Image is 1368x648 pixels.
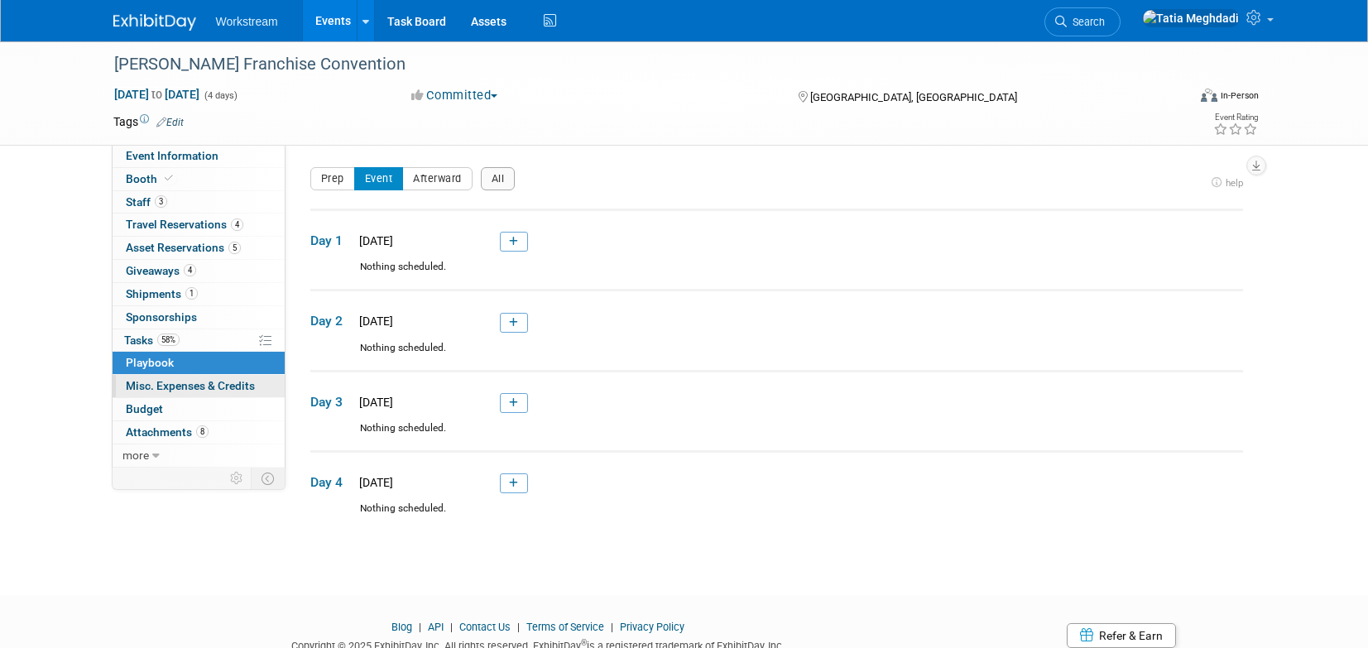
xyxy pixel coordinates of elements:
[113,113,184,130] td: Tags
[310,341,1243,370] div: Nothing scheduled.
[108,50,1162,79] div: [PERSON_NAME] Franchise Convention
[126,287,198,300] span: Shipments
[126,425,209,439] span: Attachments
[391,621,412,633] a: Blog
[113,329,285,352] a: Tasks58%
[1201,89,1217,102] img: Format-Inperson.png
[526,621,604,633] a: Terms of Service
[354,167,404,190] button: Event
[113,283,285,305] a: Shipments1
[126,241,241,254] span: Asset Reservations
[126,379,255,392] span: Misc. Expenses & Credits
[310,393,352,411] span: Day 3
[1220,89,1259,102] div: In-Person
[354,234,393,247] span: [DATE]
[124,334,180,347] span: Tasks
[428,621,444,633] a: API
[446,621,457,633] span: |
[203,90,238,101] span: (4 days)
[216,15,278,28] span: Workstream
[1142,9,1240,27] img: Tatia Meghdadi
[415,621,425,633] span: |
[354,314,393,328] span: [DATE]
[126,149,218,162] span: Event Information
[354,476,393,489] span: [DATE]
[113,168,285,190] a: Booth
[184,264,196,276] span: 4
[1089,86,1260,111] div: Event Format
[113,145,285,167] a: Event Information
[149,88,165,101] span: to
[113,398,285,420] a: Budget
[122,449,149,462] span: more
[223,468,252,489] td: Personalize Event Tab Strip
[113,375,285,397] a: Misc. Expenses & Credits
[113,444,285,467] a: more
[581,638,587,647] sup: ®
[310,473,352,492] span: Day 4
[126,264,196,277] span: Giveaways
[157,334,180,346] span: 58%
[310,167,355,190] button: Prep
[231,218,243,231] span: 4
[126,310,197,324] span: Sponsorships
[310,260,1243,289] div: Nothing scheduled.
[310,232,352,250] span: Day 1
[620,621,684,633] a: Privacy Policy
[126,218,243,231] span: Travel Reservations
[126,356,174,369] span: Playbook
[196,425,209,438] span: 8
[1044,7,1121,36] a: Search
[607,621,617,633] span: |
[310,421,1243,450] div: Nothing scheduled.
[251,468,285,489] td: Toggle Event Tabs
[1226,177,1243,189] span: help
[406,87,504,104] button: Committed
[310,312,352,330] span: Day 2
[513,621,524,633] span: |
[126,402,163,415] span: Budget
[810,91,1017,103] span: [GEOGRAPHIC_DATA], [GEOGRAPHIC_DATA]
[310,502,1243,530] div: Nothing scheduled.
[113,260,285,282] a: Giveaways4
[113,87,200,102] span: [DATE] [DATE]
[156,117,184,128] a: Edit
[402,167,473,190] button: Afterward
[126,195,167,209] span: Staff
[1067,623,1176,648] a: Refer & Earn
[113,14,196,31] img: ExhibitDay
[113,306,285,329] a: Sponsorships
[113,214,285,236] a: Travel Reservations4
[113,352,285,374] a: Playbook
[1213,113,1258,122] div: Event Rating
[113,237,285,259] a: Asset Reservations5
[354,396,393,409] span: [DATE]
[155,195,167,208] span: 3
[185,287,198,300] span: 1
[113,191,285,214] a: Staff3
[481,167,516,190] button: All
[126,172,176,185] span: Booth
[113,421,285,444] a: Attachments8
[1067,16,1105,28] span: Search
[165,174,173,183] i: Booth reservation complete
[228,242,241,254] span: 5
[459,621,511,633] a: Contact Us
